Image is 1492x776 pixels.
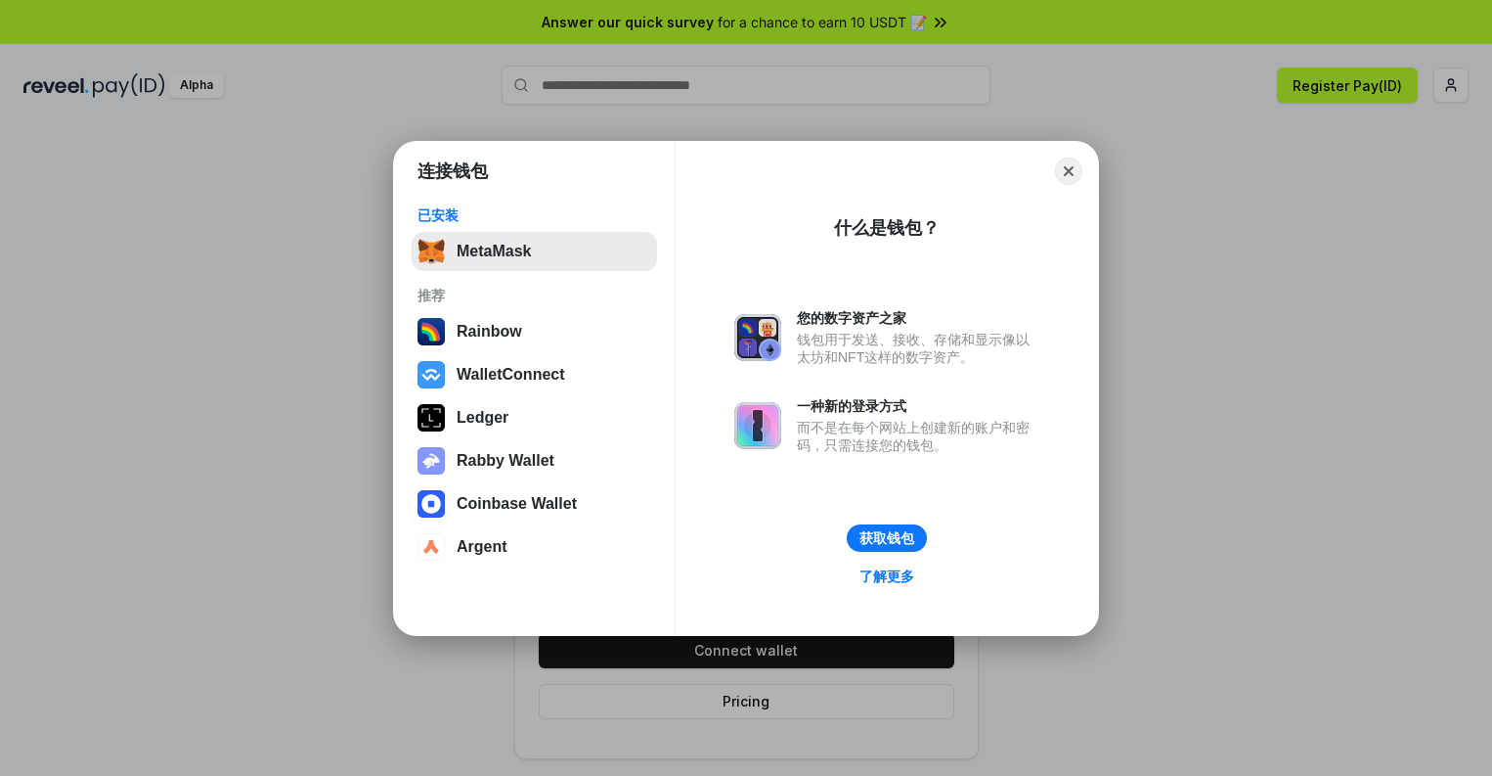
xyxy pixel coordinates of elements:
img: svg+xml,%3Csvg%20xmlns%3D%22http%3A%2F%2Fwww.w3.org%2F2000%2Fsvg%22%20fill%3D%22none%22%20viewBox... [417,447,445,475]
div: MetaMask [457,243,531,260]
img: svg+xml,%3Csvg%20xmlns%3D%22http%3A%2F%2Fwww.w3.org%2F2000%2Fsvg%22%20fill%3D%22none%22%20viewBox... [734,402,781,449]
div: 而不是在每个网站上创建新的账户和密码，只需连接您的钱包。 [797,419,1039,454]
img: svg+xml,%3Csvg%20xmlns%3D%22http%3A%2F%2Fwww.w3.org%2F2000%2Fsvg%22%20width%3D%2228%22%20height%3... [417,404,445,432]
img: svg+xml,%3Csvg%20width%3D%2228%22%20height%3D%2228%22%20viewBox%3D%220%200%2028%2028%22%20fill%3D... [417,490,445,518]
h1: 连接钱包 [417,160,488,183]
img: svg+xml,%3Csvg%20fill%3D%22none%22%20height%3D%2233%22%20viewBox%3D%220%200%2035%2033%22%20width%... [417,238,445,265]
a: 了解更多 [848,564,926,589]
div: 推荐 [417,287,651,304]
img: svg+xml,%3Csvg%20width%3D%2228%22%20height%3D%2228%22%20viewBox%3D%220%200%2028%2028%22%20fill%3D... [417,533,445,561]
button: Argent [412,527,657,567]
button: Rabby Wallet [412,441,657,480]
img: svg+xml,%3Csvg%20width%3D%22120%22%20height%3D%22120%22%20viewBox%3D%220%200%20120%20120%22%20fil... [417,318,445,345]
div: 已安装 [417,206,651,224]
div: Coinbase Wallet [457,495,577,513]
div: 钱包用于发送、接收、存储和显示像以太坊和NFT这样的数字资产。 [797,331,1039,366]
button: Close [1055,158,1082,185]
div: 一种新的登录方式 [797,397,1039,415]
button: Coinbase Wallet [412,484,657,524]
img: svg+xml,%3Csvg%20xmlns%3D%22http%3A%2F%2Fwww.w3.org%2F2000%2Fsvg%22%20fill%3D%22none%22%20viewBox... [734,314,781,361]
button: Ledger [412,398,657,437]
button: MetaMask [412,232,657,271]
div: 什么是钱包？ [834,216,940,240]
button: Rainbow [412,312,657,351]
div: Rainbow [457,323,522,341]
div: Ledger [457,409,508,427]
div: 您的数字资产之家 [797,309,1039,327]
button: 获取钱包 [847,525,927,552]
div: 了解更多 [859,568,914,585]
img: svg+xml,%3Csvg%20width%3D%2228%22%20height%3D%2228%22%20viewBox%3D%220%200%2028%2028%22%20fill%3D... [417,361,445,388]
div: 获取钱包 [859,529,914,547]
div: WalletConnect [457,366,565,384]
div: Argent [457,538,507,556]
div: Rabby Wallet [457,452,554,470]
button: WalletConnect [412,355,657,394]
